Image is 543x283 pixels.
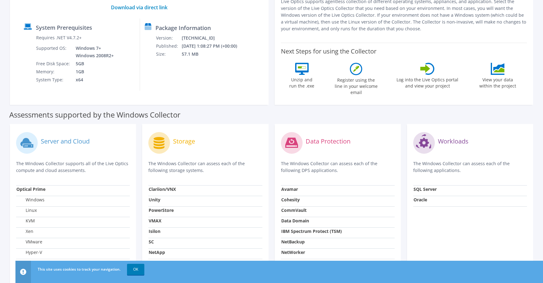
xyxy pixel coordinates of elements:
[71,60,115,68] td: 5GB
[16,218,35,224] label: KVM
[181,50,245,58] td: 57.1 MB
[148,160,262,174] p: The Windows Collector can assess each of the following storage systems.
[149,249,165,255] strong: NetApp
[288,75,316,89] label: Unzip and run the .exe
[413,160,527,174] p: The Windows Collector can assess each of the following applications.
[396,75,459,89] label: Log into the Live Optics portal and view your project
[16,160,130,174] p: The Windows Collector supports all of the Live Optics compute and cloud assessments.
[36,35,82,41] label: Requires .NET V4.7.2+
[149,218,161,224] strong: VMAX
[476,75,520,89] label: View your data within the project
[414,186,437,192] strong: SQL Server
[281,218,309,224] strong: Data Domain
[16,260,26,266] strong: AWS
[16,197,45,203] label: Windows
[36,60,71,68] td: Free Disk Space:
[71,76,115,84] td: x64
[149,239,154,245] strong: SC
[149,228,160,234] strong: Isilon
[281,48,376,55] label: Next Steps for using the Collector
[16,228,33,234] label: Xen
[111,4,168,11] a: Download via direct link
[16,186,45,192] strong: Optical Prime
[281,186,298,192] strong: Avamar
[181,42,245,50] td: [DATE] 1:08:27 PM (+00:00)
[333,75,379,96] label: Register using the line in your welcome email
[281,160,395,174] p: The Windows Collector can assess each of the following DPS applications.
[38,267,121,272] span: This site uses cookies to track your navigation.
[281,260,319,266] strong: PowerProtect DM
[36,76,71,84] td: System Type:
[149,186,176,192] strong: Clariion/VNX
[281,239,305,245] strong: NetBackup
[149,197,160,203] strong: Unity
[149,260,167,266] strong: XtremIO
[9,112,180,118] label: Assessments supported by the Windows Collector
[173,138,195,144] label: Storage
[281,207,307,213] strong: CommVault
[16,239,42,245] label: VMware
[36,68,71,76] td: Memory:
[36,24,92,31] label: System Prerequisites
[149,207,174,213] strong: PowerStore
[155,25,211,31] label: Package Information
[306,138,350,144] label: Data Protection
[16,249,42,255] label: Hyper-V
[41,138,90,144] label: Server and Cloud
[71,68,115,76] td: 1GB
[438,138,469,144] label: Workloads
[156,34,181,42] td: Version:
[281,197,300,203] strong: Cohesity
[156,50,181,58] td: Size:
[16,207,37,213] label: Linux
[414,197,427,203] strong: Oracle
[127,264,144,275] a: OK
[71,44,115,60] td: Windows 7+ Windows 2008R2+
[181,34,245,42] td: [TECHNICAL_ID]
[281,249,305,255] strong: NetWorker
[156,42,181,50] td: Published:
[36,44,71,60] td: Supported OS:
[281,228,342,234] strong: IBM Spectrum Protect (TSM)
